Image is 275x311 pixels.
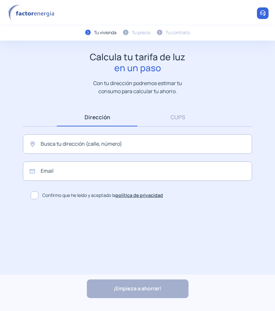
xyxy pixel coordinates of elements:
a: CUPS [137,108,218,126]
p: Con tu dirección podremos estimar tu consumo para calcular tu ahorro. [87,79,188,95]
div: Tu vivienda [94,29,117,36]
img: llamar [260,10,266,16]
span: Confirmo que he leído y aceptado la [42,192,163,199]
h1: Calcula tu tarifa de luz [90,52,185,73]
div: Tu precio [132,29,150,36]
div: Tu contrato [166,29,190,36]
a: Dirección [57,108,137,126]
a: política de privacidad [116,192,163,198]
img: logo factor [6,5,58,22]
span: en un paso [90,63,185,73]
